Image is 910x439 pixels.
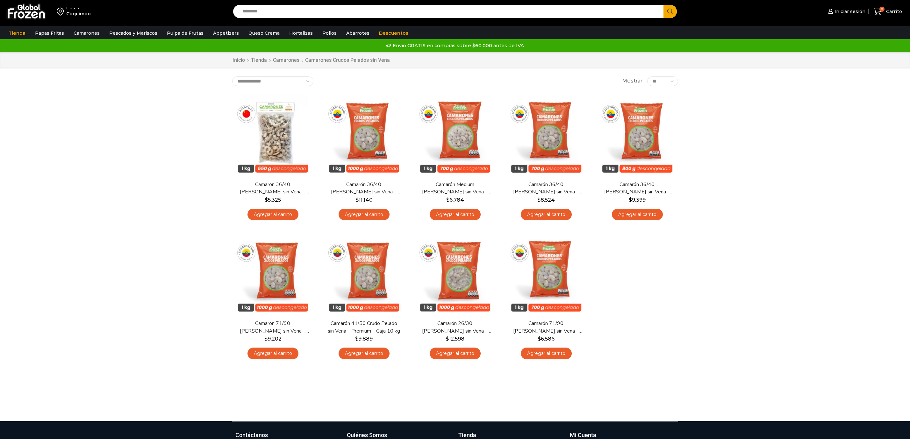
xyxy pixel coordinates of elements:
[521,348,572,359] a: Agregar al carrito: “Camarón 71/90 Crudo Pelado sin Vena - Silver - Caja 10 kg”
[355,197,373,203] bdi: 11.140
[265,197,281,203] bdi: 5.325
[251,57,267,64] a: Tienda
[327,320,400,335] a: Camarón 41/50 Crudo Pelado sin Vena – Premium – Caja 10 kg
[57,6,66,17] img: address-field-icon.svg
[339,209,390,220] a: Agregar al carrito: “Camarón 36/40 Crudo Pelado sin Vena - Super Prime - Caja 10 kg”
[663,5,677,18] button: Search button
[600,181,674,196] a: Camarón 36/40 [PERSON_NAME] sin Vena – Gold – Caja 10 kg
[273,57,300,64] a: Camarones
[339,348,390,359] a: Agregar al carrito: “Camarón 41/50 Crudo Pelado sin Vena - Premium - Caja 10 kg”
[236,320,309,335] a: Camarón 71/90 [PERSON_NAME] sin Vena – Super Prime – Caja 10 kg
[376,27,412,39] a: Descuentos
[885,8,902,15] span: Carrito
[319,27,340,39] a: Pollos
[232,76,313,86] select: Pedido de la tienda
[418,181,491,196] a: Camarón Medium [PERSON_NAME] sin Vena – Silver – Caja 10 kg
[32,27,67,39] a: Papas Fritas
[879,7,885,12] span: 0
[538,336,541,342] span: $
[509,320,583,335] a: Camarón 71/90 [PERSON_NAME] sin Vena – Silver – Caja 10 kg
[355,336,373,342] bdi: 9.889
[537,197,555,203] bdi: 8.524
[430,348,481,359] a: Agregar al carrito: “Camarón 26/30 Crudo Pelado sin Vena - Super Prime - Caja 10 kg”
[355,197,359,203] span: $
[446,336,449,342] span: $
[537,197,541,203] span: $
[286,27,316,39] a: Hortalizas
[343,27,373,39] a: Abarrotes
[418,320,491,335] a: Camarón 26/30 [PERSON_NAME] sin Vena – Super Prime – Caja 10 kg
[327,181,400,196] a: Camarón 36/40 [PERSON_NAME] sin Vena – Super Prime – Caja 10 kg
[66,11,91,17] div: Coquimbo
[872,4,904,19] a: 0 Carrito
[5,27,29,39] a: Tienda
[305,57,390,63] h1: Camarones Crudos Pelados sin Vena
[210,27,242,39] a: Appetizers
[232,57,390,64] nav: Breadcrumb
[446,197,464,203] bdi: 6.784
[264,336,282,342] bdi: 9.202
[430,209,481,220] a: Agregar al carrito: “Camarón Medium Crudo Pelado sin Vena - Silver - Caja 10 kg”
[827,5,865,18] a: Iniciar sesión
[629,197,646,203] bdi: 9.399
[66,6,91,11] div: Enviar a
[612,209,663,220] a: Agregar al carrito: “Camarón 36/40 Crudo Pelado sin Vena - Gold - Caja 10 kg”
[265,197,268,203] span: $
[106,27,161,39] a: Pescados y Mariscos
[446,197,449,203] span: $
[247,348,298,359] a: Agregar al carrito: “Camarón 71/90 Crudo Pelado sin Vena - Super Prime - Caja 10 kg”
[446,336,464,342] bdi: 12.598
[70,27,103,39] a: Camarones
[833,8,865,15] span: Iniciar sesión
[538,336,555,342] bdi: 6.586
[629,197,632,203] span: $
[245,27,283,39] a: Queso Crema
[622,77,642,85] span: Mostrar
[236,181,309,196] a: Camarón 36/40 [PERSON_NAME] sin Vena – Bronze – Caja 10 kg
[247,209,298,220] a: Agregar al carrito: “Camarón 36/40 Crudo Pelado sin Vena - Bronze - Caja 10 kg”
[264,336,268,342] span: $
[509,181,583,196] a: Camarón 36/40 [PERSON_NAME] sin Vena – Silver – Caja 10 kg
[355,336,358,342] span: $
[232,57,245,64] a: Inicio
[521,209,572,220] a: Agregar al carrito: “Camarón 36/40 Crudo Pelado sin Vena - Silver - Caja 10 kg”
[164,27,207,39] a: Pulpa de Frutas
